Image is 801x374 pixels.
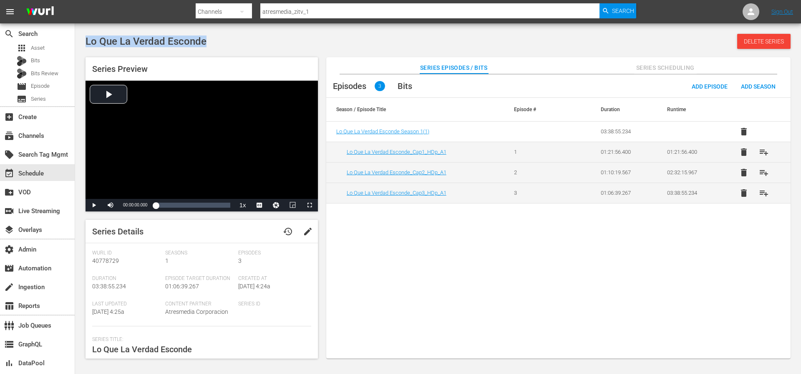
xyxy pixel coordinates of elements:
[165,308,228,315] span: Atresmedia Corporacion
[298,221,318,242] button: edit
[685,79,734,94] button: Add Episode
[657,98,724,121] th: Runtime
[759,147,769,157] span: playlist_add
[86,199,102,211] button: Play
[238,301,307,308] span: Series ID
[278,221,298,242] button: history
[657,183,724,203] td: 03:38:55.234
[657,142,724,162] td: 01:21:56.400
[17,43,27,53] span: Asset
[31,69,58,78] span: Bits Review
[591,98,657,121] th: Duration
[17,81,27,92] span: Episode
[86,81,318,211] div: Video Player
[92,336,307,343] span: Series Title:
[31,44,45,52] span: Asset
[92,308,124,315] span: [DATE] 4:25a
[4,29,14,39] span: Search
[31,82,50,90] span: Episode
[4,358,14,368] span: DataPool
[4,225,14,235] span: Overlays
[326,98,504,121] th: Season / Episode Title
[92,226,144,237] span: Series Details
[739,147,749,157] span: delete
[347,149,446,155] a: Lo Que La Verdad Esconde_Cap1_HDp_A1
[165,250,234,257] span: Seasons
[734,122,754,142] button: delete
[398,81,412,91] span: Bits
[92,301,161,308] span: Last Updated
[685,83,734,90] span: Add Episode
[657,162,724,183] td: 02:32:15.967
[301,199,318,211] button: Fullscreen
[156,203,230,208] div: Progress Bar
[5,7,15,17] span: menu
[734,83,782,90] span: Add Season
[336,128,429,135] span: Lo Que La Verdad Esconde Season 1 ( 1 )
[591,162,657,183] td: 01:10:19.567
[591,183,657,203] td: 01:06:39.267
[347,190,446,196] a: Lo Que La Verdad Esconde_Cap3_HDp_A1
[504,162,571,183] td: 2
[739,188,749,198] span: delete
[734,163,754,183] button: delete
[336,128,429,135] a: Lo Que La Verdad Esconde Season 1(1)
[759,188,769,198] span: playlist_add
[165,283,199,290] span: 01:06:39.267
[612,3,634,18] span: Search
[165,257,169,264] span: 1
[238,250,307,257] span: Episodes
[734,183,754,203] button: delete
[375,81,385,91] span: 3
[92,275,161,282] span: Duration
[251,199,268,211] button: Captions
[737,38,791,45] span: Delete Series
[165,301,234,308] span: Content Partner
[234,199,251,211] button: Playback Rate
[4,282,14,292] span: Ingestion
[92,257,119,264] span: 40778729
[303,226,313,237] span: edit
[4,187,14,197] span: VOD
[238,257,242,264] span: 3
[268,199,285,211] button: Jump To Time
[754,183,774,203] button: playlist_add
[238,275,307,282] span: Created At
[4,131,14,141] span: Channels
[739,168,749,178] span: delete
[347,169,446,176] a: Lo Que La Verdad Esconde_Cap2_HDp_A1
[771,8,793,15] a: Sign Out
[4,321,14,331] span: Job Queues
[86,36,207,47] span: Lo Que La Verdad Esconde
[31,95,46,103] span: Series
[4,150,14,160] span: Search Tag Mgmt
[20,2,60,22] img: ans4CAIJ8jUAAAAAAAAAAAAAAAAAAAAAAAAgQb4GAAAAAAAAAAAAAAAAAAAAAAAAJMjXAAAAAAAAAAAAAAAAAAAAAAAAgAT5G...
[420,63,488,73] span: Series Episodes / Bits
[17,56,27,66] div: Bits
[4,301,14,311] span: Reports
[4,206,14,216] span: Live Streaming
[759,168,769,178] span: playlist_add
[4,263,14,273] span: Automation
[734,79,782,94] button: Add Season
[283,226,293,237] span: history
[333,81,366,91] span: Episodes
[754,163,774,183] button: playlist_add
[238,283,270,290] span: [DATE] 4:24a
[599,3,636,18] button: Search
[4,244,14,254] span: Admin
[92,344,192,354] span: Lo Que La Verdad Esconde
[4,339,14,349] span: GraphQL
[504,98,571,121] th: Episode #
[634,63,697,73] span: Series Scheduling
[92,64,148,74] span: Series Preview
[591,142,657,162] td: 01:21:56.400
[734,142,754,162] button: delete
[4,168,14,178] span: Schedule
[4,112,14,122] span: Create
[591,122,657,142] td: 03:38:55.234
[737,34,791,49] button: Delete Series
[31,56,40,65] span: Bits
[123,203,147,207] span: 00:00:00.000
[739,127,749,137] span: delete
